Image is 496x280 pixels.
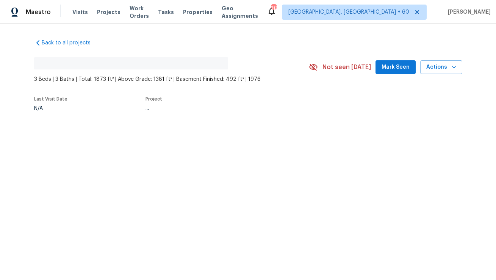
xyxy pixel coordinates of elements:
[146,106,291,111] div: ...
[445,8,491,16] span: [PERSON_NAME]
[146,97,162,101] span: Project
[26,8,51,16] span: Maestro
[97,8,120,16] span: Projects
[72,8,88,16] span: Visits
[130,5,149,20] span: Work Orders
[222,5,258,20] span: Geo Assignments
[426,63,456,72] span: Actions
[34,97,67,101] span: Last Visit Date
[183,8,213,16] span: Properties
[34,76,309,83] span: 3 Beds | 3 Baths | Total: 1873 ft² | Above Grade: 1381 ft² | Basement Finished: 492 ft² | 1976
[376,60,416,74] button: Mark Seen
[288,8,409,16] span: [GEOGRAPHIC_DATA], [GEOGRAPHIC_DATA] + 60
[420,60,462,74] button: Actions
[322,63,371,71] span: Not seen [DATE]
[34,106,67,111] div: N/A
[382,63,410,72] span: Mark Seen
[34,39,107,47] a: Back to all projects
[271,5,276,12] div: 713
[158,9,174,15] span: Tasks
